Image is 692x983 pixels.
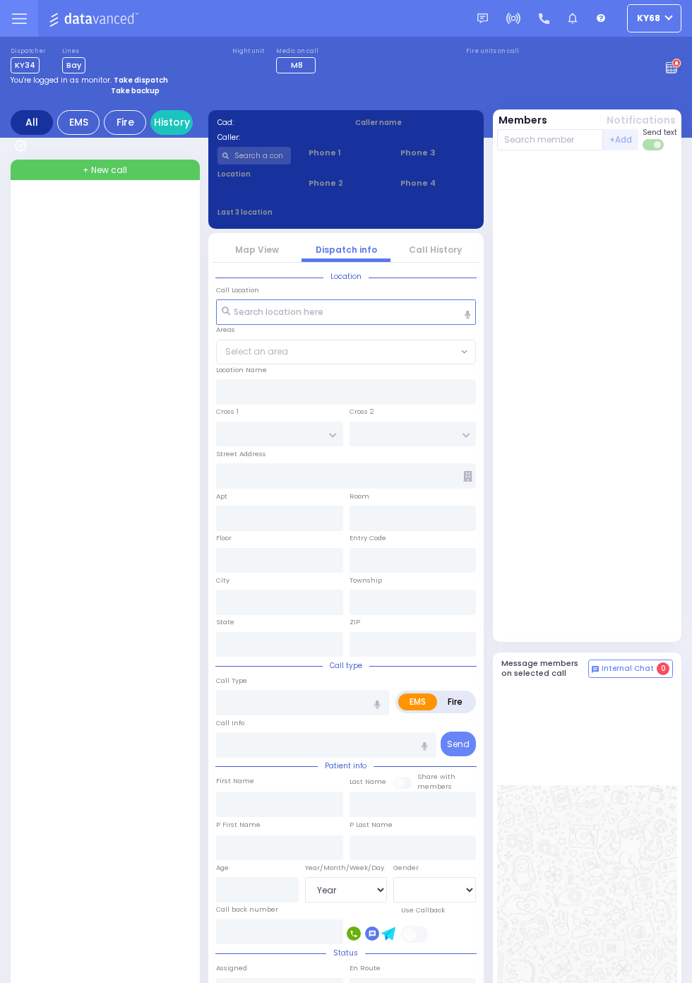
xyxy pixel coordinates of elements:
[217,169,292,179] label: Location
[49,10,143,28] img: Logo
[83,164,127,177] span: + New call
[436,693,474,710] label: Fire
[57,110,100,135] div: EMS
[216,365,267,375] label: Location Name
[104,110,146,135] div: Fire
[350,407,374,417] label: Cross 2
[111,85,160,96] strong: Take backup
[216,963,247,973] label: Assigned
[235,244,279,256] a: Map View
[409,244,462,256] a: Call History
[393,863,419,873] label: Gender
[350,820,393,830] label: P Last Name
[592,666,599,673] img: comment-alt.png
[350,491,369,501] label: Room
[350,576,382,585] label: Township
[326,948,365,958] span: Status
[602,664,654,674] span: Internal Chat
[463,471,472,482] span: Other building occupants
[216,776,254,786] label: First Name
[643,138,665,152] label: Turn off text
[216,285,259,295] label: Call Location
[216,325,235,335] label: Areas
[657,662,669,675] span: 0
[350,777,386,787] label: Last Name
[497,129,604,150] input: Search member
[216,820,261,830] label: P First Name
[217,132,338,143] label: Caller:
[216,676,247,686] label: Call Type
[588,660,673,678] button: Internal Chat 0
[216,863,229,873] label: Age
[323,271,369,282] span: Location
[114,75,168,85] strong: Take dispatch
[217,117,338,128] label: Cad:
[216,407,239,417] label: Cross 1
[477,13,488,24] img: message.svg
[11,110,53,135] div: All
[607,113,676,128] button: Notifications
[11,57,40,73] span: KY34
[62,57,85,73] span: Bay
[150,110,193,135] a: History
[232,47,264,56] label: Night unit
[441,732,476,756] button: Send
[62,47,85,56] label: Lines
[225,345,288,358] span: Select an area
[305,863,388,873] div: Year/Month/Week/Day
[216,617,234,627] label: State
[355,117,475,128] label: Caller name
[217,147,292,165] input: Search a contact
[643,127,677,138] span: Send text
[350,617,360,627] label: ZIP
[216,449,266,459] label: Street Address
[216,576,229,585] label: City
[501,659,589,677] h5: Message members on selected call
[350,963,381,973] label: En Route
[627,4,681,32] button: ky68
[216,533,232,543] label: Floor
[417,772,455,781] small: Share with
[291,59,303,71] span: M8
[309,177,383,189] span: Phone 2
[11,47,46,56] label: Dispatcher
[499,113,547,128] button: Members
[216,491,227,501] label: Apt
[401,905,445,915] label: Use Callback
[316,244,377,256] a: Dispatch info
[216,299,476,325] input: Search location here
[276,47,320,56] label: Medic on call
[417,782,452,791] span: members
[637,12,660,25] span: ky68
[400,177,475,189] span: Phone 4
[11,75,112,85] span: You're logged in as monitor.
[400,147,475,159] span: Phone 3
[398,693,437,710] label: EMS
[318,761,374,771] span: Patient info
[216,718,244,728] label: Call Info
[216,905,278,915] label: Call back number
[323,660,369,671] span: Call type
[466,47,519,56] label: Fire units on call
[309,147,383,159] span: Phone 1
[350,533,386,543] label: Entry Code
[217,207,347,218] label: Last 3 location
